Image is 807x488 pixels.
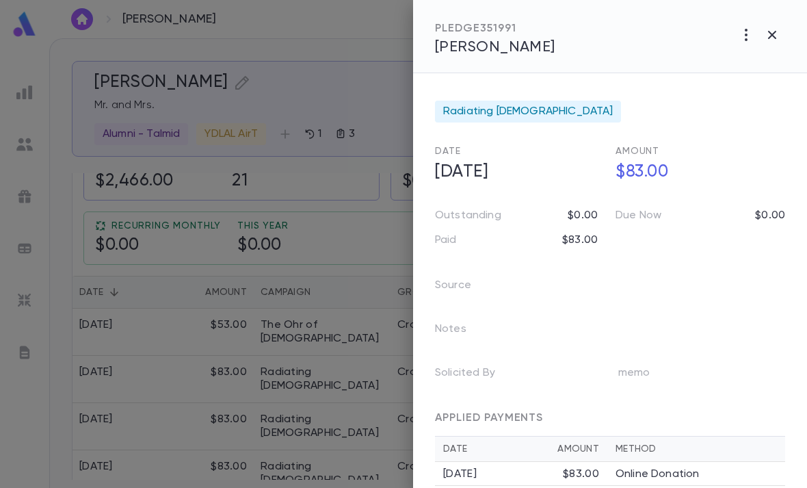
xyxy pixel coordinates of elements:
span: Date [435,146,460,156]
span: [PERSON_NAME] [435,40,555,55]
h5: $83.00 [607,158,785,187]
p: Outstanding [435,209,501,222]
th: Method [607,437,785,462]
div: [DATE] [443,467,563,481]
p: Solicited By [435,362,517,389]
div: Amount [557,444,599,454]
span: Amount [616,146,659,156]
span: APPLIED PAYMENTS [435,413,543,424]
p: $0.00 [755,209,785,222]
p: Paid [435,233,457,247]
div: PLEDGE 351991 [435,22,555,36]
div: Date [443,444,557,454]
p: memo [618,362,672,389]
p: $83.00 [562,233,598,247]
p: Due Now [616,209,661,222]
div: $83.00 [563,467,599,481]
div: Radiating [DEMOGRAPHIC_DATA] [435,101,621,123]
p: Notes [435,318,488,346]
h5: [DATE] [427,158,605,187]
p: Source [435,274,493,302]
span: Radiating [DEMOGRAPHIC_DATA] [443,105,613,118]
p: Online Donation [616,467,699,481]
p: $0.00 [568,209,598,222]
